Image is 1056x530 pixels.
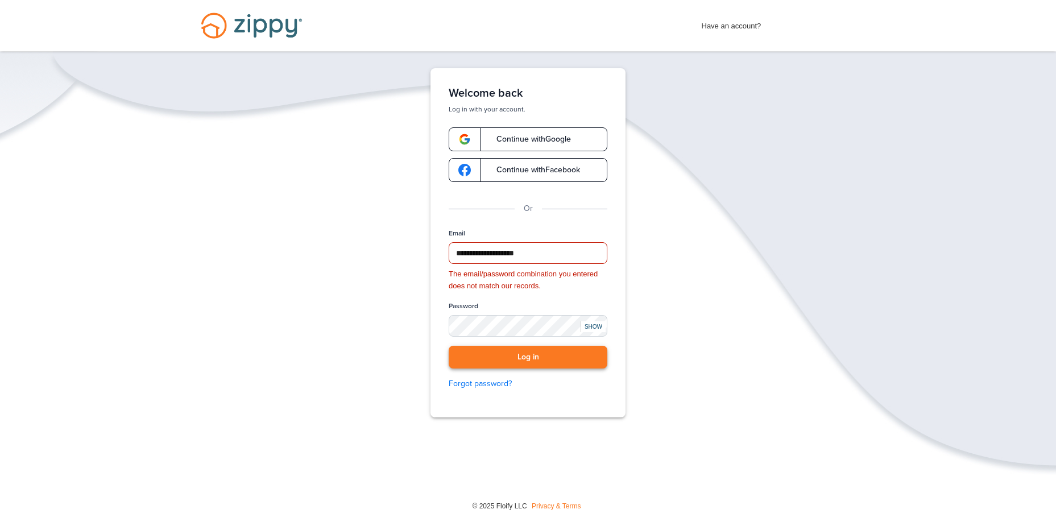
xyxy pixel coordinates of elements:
input: Password [449,315,607,337]
img: google-logo [458,164,471,176]
span: Continue with Google [485,135,571,143]
p: Or [524,202,533,215]
input: Email [449,242,607,264]
a: Forgot password? [449,378,607,390]
span: © 2025 Floify LLC [472,502,527,510]
button: Log in [449,346,607,369]
a: google-logoContinue withGoogle [449,127,607,151]
span: Have an account? [702,14,761,32]
label: Email [449,229,465,238]
img: google-logo [458,133,471,146]
p: Log in with your account. [449,105,607,114]
span: Continue with Facebook [485,166,580,174]
a: Privacy & Terms [532,502,581,510]
label: Password [449,301,478,311]
div: SHOW [581,321,606,332]
h1: Welcome back [449,86,607,100]
a: google-logoContinue withFacebook [449,158,607,182]
div: The email/password combination you entered does not match our records. [449,268,607,292]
